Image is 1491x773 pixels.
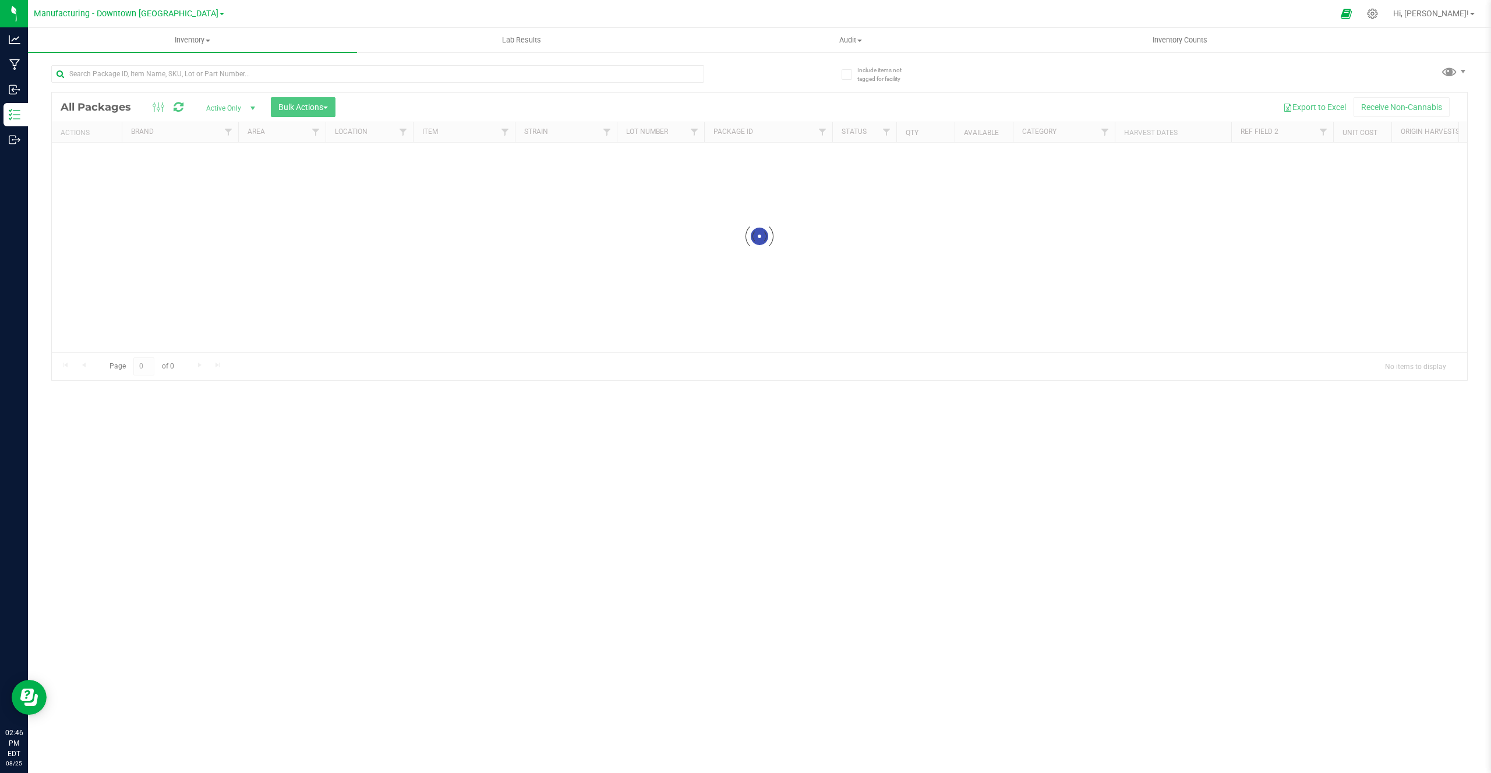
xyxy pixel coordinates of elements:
[5,759,23,768] p: 08/25
[9,134,20,146] inline-svg: Outbound
[12,680,47,715] iframe: Resource center
[9,84,20,95] inline-svg: Inbound
[486,35,557,45] span: Lab Results
[5,728,23,759] p: 02:46 PM EDT
[51,65,704,83] input: Search Package ID, Item Name, SKU, Lot or Part Number...
[9,34,20,45] inline-svg: Analytics
[34,9,218,19] span: Manufacturing - Downtown [GEOGRAPHIC_DATA]
[686,28,1015,52] a: Audit
[28,28,357,52] a: Inventory
[1333,2,1359,25] span: Open Ecommerce Menu
[9,109,20,120] inline-svg: Inventory
[357,28,686,52] a: Lab Results
[1016,28,1345,52] a: Inventory Counts
[28,35,357,45] span: Inventory
[687,35,1015,45] span: Audit
[1393,9,1469,18] span: Hi, [PERSON_NAME]!
[1365,8,1380,19] div: Manage settings
[857,66,916,83] span: Include items not tagged for facility
[1137,35,1223,45] span: Inventory Counts
[9,59,20,70] inline-svg: Manufacturing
